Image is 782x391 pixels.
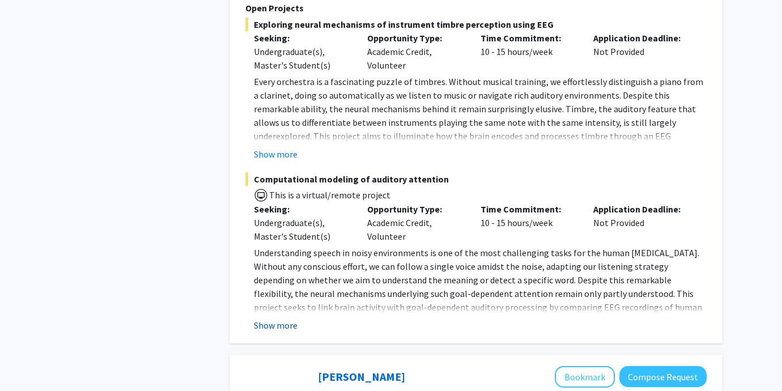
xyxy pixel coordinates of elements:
[268,189,390,201] span: This is a virtual/remote project
[585,31,698,72] div: Not Provided
[254,45,350,72] div: Undergraduate(s), Master's Student(s)
[254,31,350,45] p: Seeking:
[481,31,577,45] p: Time Commitment:
[254,147,297,161] button: Show more
[472,202,585,243] div: 10 - 15 hours/week
[585,202,698,243] div: Not Provided
[359,202,472,243] div: Academic Credit, Volunteer
[245,1,707,15] p: Open Projects
[318,369,405,384] a: [PERSON_NAME]
[367,202,464,216] p: Opportunity Type:
[245,18,707,31] span: Exploring neural mechanisms of instrument timbre perception using EEG
[254,75,707,184] p: Every orchestra is a fascinating puzzle of timbres. Without musical training, we effortlessly dis...
[593,202,690,216] p: Application Deadline:
[359,31,472,72] div: Academic Credit, Volunteer
[254,318,297,332] button: Show more
[254,202,350,216] p: Seeking:
[555,366,615,388] button: Add Sixuan Li to Bookmarks
[254,246,707,368] p: Understanding speech in noisy environments is one of the most challenging tasks for the human [ME...
[245,172,707,186] span: Computational modeling of auditory attention
[254,216,350,243] div: Undergraduate(s), Master's Student(s)
[481,202,577,216] p: Time Commitment:
[593,31,690,45] p: Application Deadline:
[8,340,48,382] iframe: Chat
[619,366,707,387] button: Compose Request to Sixuan Li
[472,31,585,72] div: 10 - 15 hours/week
[367,31,464,45] p: Opportunity Type:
